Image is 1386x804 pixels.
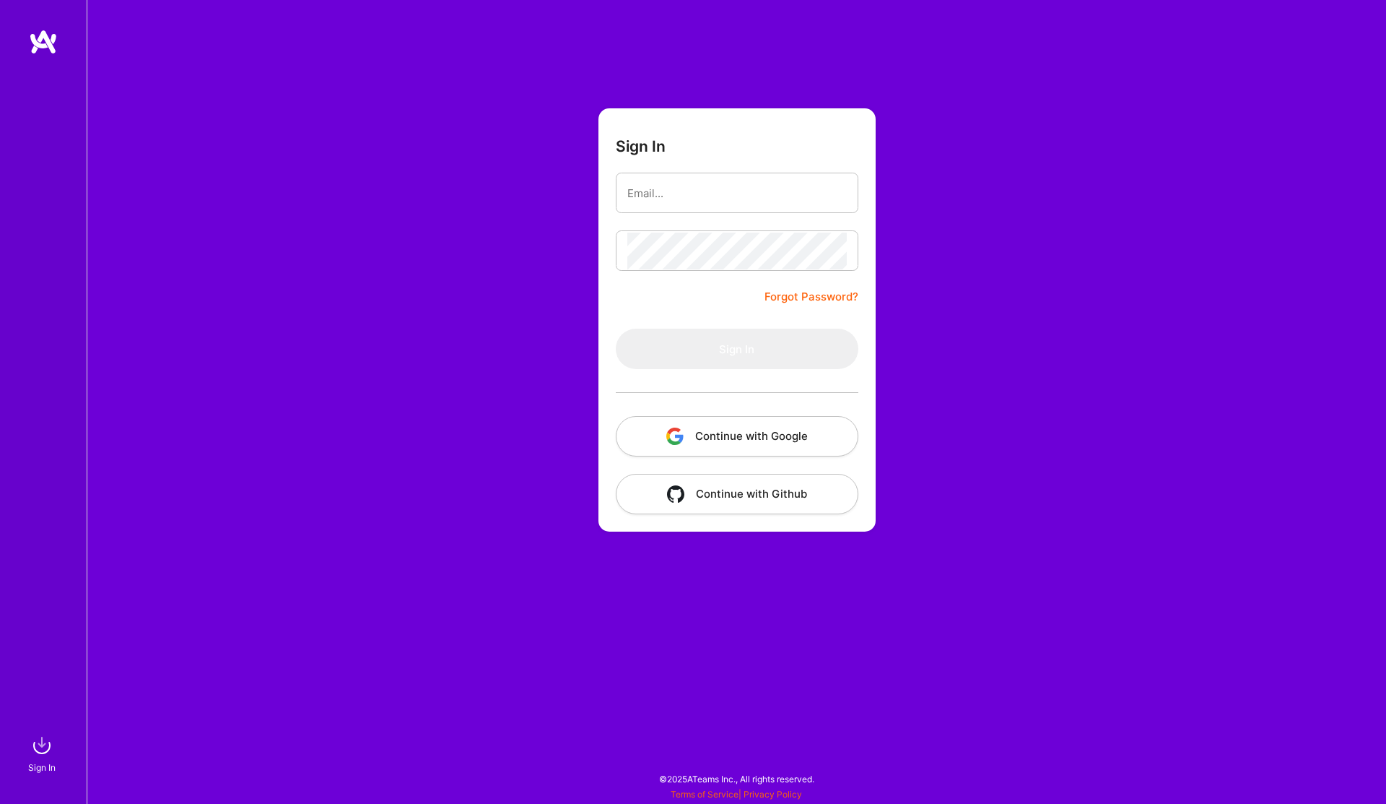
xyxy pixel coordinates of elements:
a: sign inSign In [30,731,56,775]
img: icon [667,485,684,503]
div: © 2025 ATeams Inc., All rights reserved. [87,761,1386,797]
a: Forgot Password? [764,288,858,306]
div: Sign In [28,760,56,775]
h3: Sign In [616,137,666,155]
img: sign in [27,731,56,760]
a: Privacy Policy [744,789,802,800]
input: Email... [627,175,847,212]
a: Terms of Service [671,789,738,800]
span: | [671,789,802,800]
button: Sign In [616,329,858,369]
img: icon [666,428,684,445]
button: Continue with Google [616,416,858,457]
button: Continue with Github [616,474,858,514]
img: logo [29,29,58,55]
